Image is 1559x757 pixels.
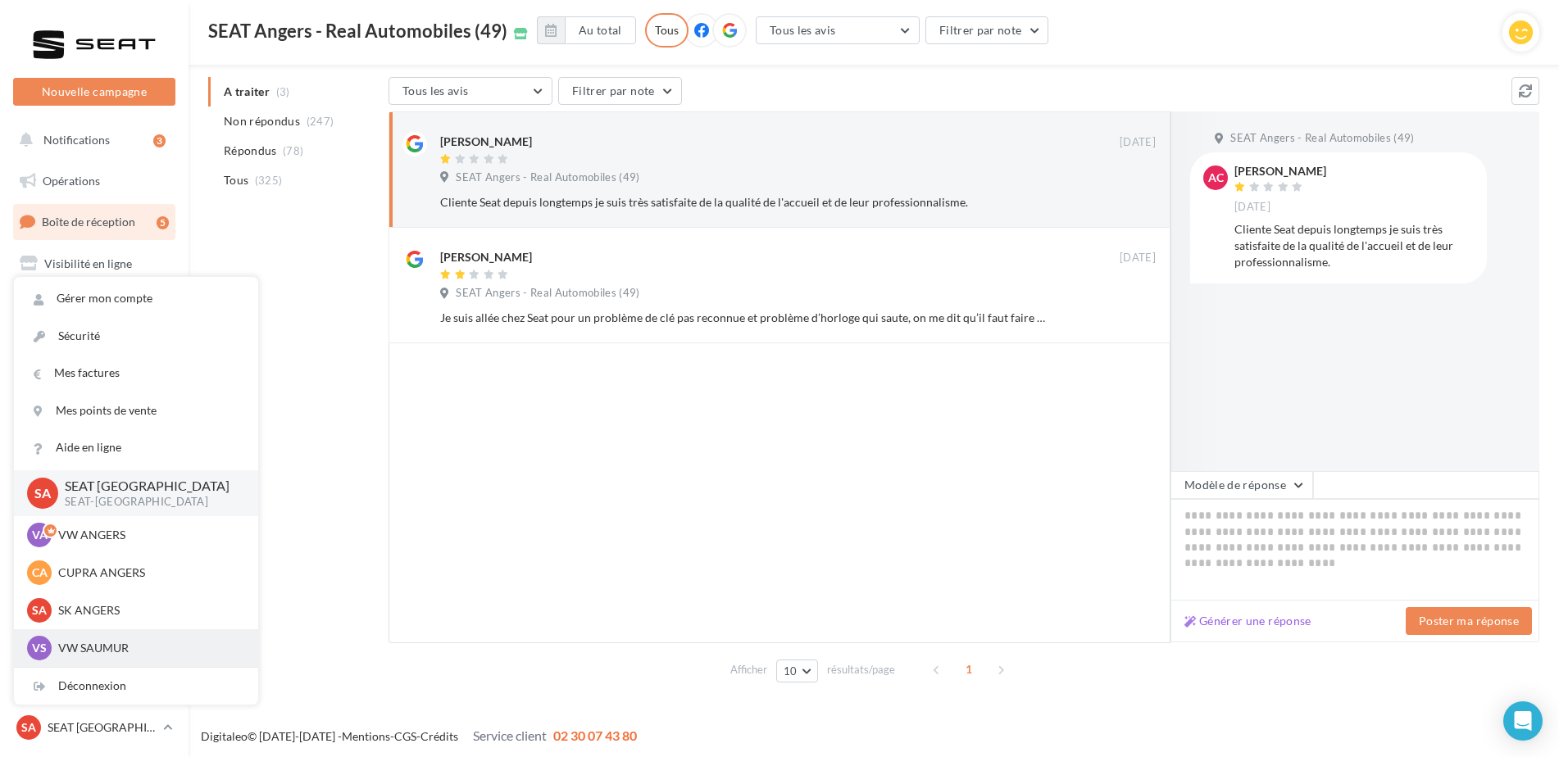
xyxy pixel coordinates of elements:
[43,174,100,188] span: Opérations
[283,144,303,157] span: (78)
[13,78,175,106] button: Nouvelle campagne
[456,170,639,185] span: SEAT Angers - Real Automobiles (49)
[43,133,110,147] span: Notifications
[440,310,1049,326] div: Je suis allée chez Seat pour un problème de clé pas reconnue et problème d’horloge qui saute, on ...
[65,495,232,510] p: SEAT-[GEOGRAPHIC_DATA]
[342,729,390,743] a: Mentions
[1406,607,1532,635] button: Poster ma réponse
[756,16,920,44] button: Tous les avis
[1230,131,1414,146] span: SEAT Angers - Real Automobiles (49)
[925,16,1049,44] button: Filtrer par note
[58,527,239,543] p: VW ANGERS
[42,215,135,229] span: Boîte de réception
[224,113,300,129] span: Non répondus
[402,84,469,97] span: Tous les avis
[10,505,179,553] a: Campagnes DataOnDemand
[14,355,258,392] a: Mes factures
[1120,135,1156,150] span: [DATE]
[224,143,277,159] span: Répondus
[1170,471,1313,499] button: Modèle de réponse
[645,13,689,48] div: Tous
[456,286,639,301] span: SEAT Angers - Real Automobiles (49)
[440,134,532,150] div: [PERSON_NAME]
[784,664,798,678] span: 10
[10,288,179,322] a: Campagnes
[58,602,239,619] p: SK ANGERS
[14,429,258,466] a: Aide en ligne
[440,194,1049,211] div: Cliente Seat depuis longtemps je suis très satisfaite de la qualité de l'accueil et de leur profe...
[770,23,836,37] span: Tous les avis
[558,77,682,105] button: Filtrer par note
[58,564,239,581] p: CUPRA ANGERS
[153,134,166,147] div: 3
[10,328,179,362] a: Contacts
[255,174,283,187] span: (325)
[537,16,636,44] button: Au total
[201,729,248,743] a: Digitaleo
[13,712,175,743] a: SA SEAT [GEOGRAPHIC_DATA]
[10,123,172,157] button: Notifications 3
[10,247,179,281] a: Visibilité en ligne
[307,115,334,128] span: (247)
[1178,611,1318,631] button: Générer une réponse
[1234,165,1326,177] div: [PERSON_NAME]
[956,656,982,682] span: 1
[48,719,157,736] p: SEAT [GEOGRAPHIC_DATA]
[224,172,248,188] span: Tous
[32,527,48,543] span: VA
[389,77,552,105] button: Tous les avis
[10,204,179,239] a: Boîte de réception5
[1120,251,1156,265] span: [DATE]
[208,22,507,40] span: SEAT Angers - Real Automobiles (49)
[157,216,169,229] div: 5
[21,719,36,736] span: SA
[14,280,258,317] a: Gérer mon compte
[394,729,416,743] a: CGS
[14,318,258,355] a: Sécurité
[776,660,818,682] button: 10
[1234,200,1270,215] span: [DATE]
[32,564,48,581] span: CA
[65,477,232,496] p: SEAT [GEOGRAPHIC_DATA]
[58,640,239,656] p: VW SAUMUR
[473,728,547,743] span: Service client
[565,16,636,44] button: Au total
[10,410,179,444] a: Calendrier
[440,249,532,265] div: [PERSON_NAME]
[420,729,458,743] a: Crédits
[34,483,51,502] span: SA
[14,392,258,429] a: Mes points de vente
[10,369,179,403] a: Médiathèque
[730,662,767,678] span: Afficher
[10,164,179,198] a: Opérations
[1234,221,1474,270] div: Cliente Seat depuis longtemps je suis très satisfaite de la qualité de l'accueil et de leur profe...
[827,662,895,678] span: résultats/page
[32,602,47,619] span: SA
[32,640,47,656] span: VS
[1208,170,1224,186] span: AC
[201,729,637,743] span: © [DATE]-[DATE] - - -
[44,256,132,270] span: Visibilité en ligne
[14,668,258,705] div: Déconnexion
[553,728,637,743] span: 02 30 07 43 80
[1503,701,1543,741] div: Open Intercom Messenger
[10,450,179,498] a: PLV et print personnalisable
